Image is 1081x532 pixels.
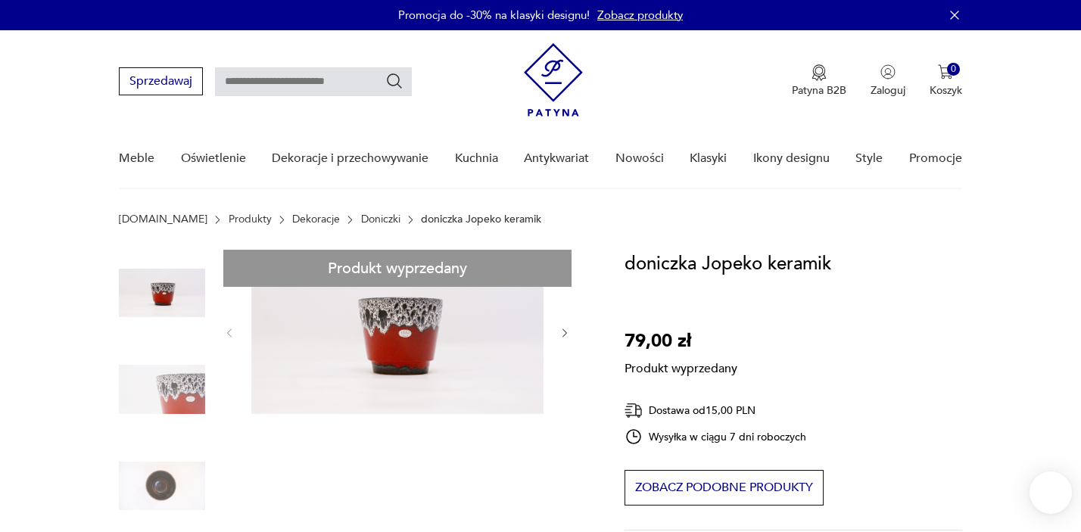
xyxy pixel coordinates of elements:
[181,129,246,188] a: Oświetlenie
[119,77,203,88] a: Sprzedawaj
[615,129,664,188] a: Nowości
[625,470,824,506] button: Zobacz podobne produkty
[1030,471,1072,514] iframe: Smartsupp widget button
[871,83,905,98] p: Zaloguj
[909,129,962,188] a: Promocje
[421,213,541,226] p: doniczka Jopeko keramik
[625,356,737,377] p: Produkt wyprzedany
[361,213,400,226] a: Doniczki
[855,129,883,188] a: Style
[690,129,727,188] a: Klasyki
[597,8,683,23] a: Zobacz produkty
[455,129,498,188] a: Kuchnia
[292,213,340,226] a: Dekoracje
[385,72,403,90] button: Szukaj
[625,327,737,356] p: 79,00 zł
[930,64,962,98] button: 0Koszyk
[272,129,428,188] a: Dekoracje i przechowywanie
[812,64,827,81] img: Ikona medalu
[625,401,643,420] img: Ikona dostawy
[229,213,272,226] a: Produkty
[625,401,806,420] div: Dostawa od 15,00 PLN
[625,250,831,278] h1: doniczka Jopeko keramik
[880,64,896,79] img: Ikonka użytkownika
[930,83,962,98] p: Koszyk
[792,64,846,98] button: Patyna B2B
[947,63,960,76] div: 0
[625,428,806,446] div: Wysyłka w ciągu 7 dni roboczych
[398,8,590,23] p: Promocja do -30% na klasyki designu!
[753,129,830,188] a: Ikony designu
[524,43,583,117] img: Patyna - sklep z meblami i dekoracjami vintage
[938,64,953,79] img: Ikona koszyka
[524,129,589,188] a: Antykwariat
[119,129,154,188] a: Meble
[119,67,203,95] button: Sprzedawaj
[792,83,846,98] p: Patyna B2B
[871,64,905,98] button: Zaloguj
[119,213,207,226] a: [DOMAIN_NAME]
[792,64,846,98] a: Ikona medaluPatyna B2B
